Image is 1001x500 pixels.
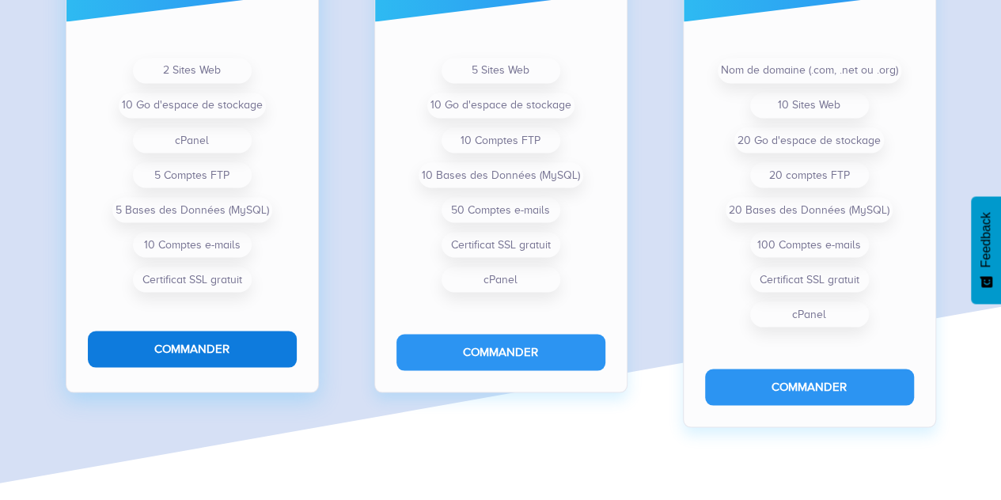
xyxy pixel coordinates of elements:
span: Feedback [979,212,993,267]
li: 2 Sites Web [133,58,252,83]
li: Certificat SSL gratuit [750,267,869,292]
li: 10 Bases des Données (MySQL) [419,162,583,187]
li: 20 comptes FTP [750,162,869,187]
button: Commander [88,331,297,366]
button: Commander [396,334,605,369]
li: 10 Comptes e-mails [133,232,252,257]
li: 5 Bases des Données (MySQL) [112,197,272,222]
li: 100 Comptes e-mails [750,232,869,257]
li: 5 Sites Web [442,58,560,83]
li: 20 Go d'espace de stockage [734,127,884,153]
li: cPanel [750,301,869,327]
li: 10 Go d'espace de stockage [427,93,574,118]
li: Nom de domaine (.com, .net ou .org) [718,58,901,83]
li: 20 Bases des Données (MySQL) [726,197,893,222]
li: 10 Comptes FTP [442,127,560,153]
li: 50 Comptes e-mails [442,197,560,222]
li: 10 Go d'espace de stockage [119,93,266,118]
li: cPanel [442,267,560,292]
button: Feedback - Afficher l’enquête [971,196,1001,304]
li: cPanel [133,127,252,153]
button: Commander [705,369,914,404]
li: 10 Sites Web [750,93,869,118]
li: Certificat SSL gratuit [442,232,560,257]
li: Certificat SSL gratuit [133,267,252,292]
li: 5 Comptes FTP [133,162,252,187]
iframe: Drift Widget Chat Controller [922,421,982,481]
